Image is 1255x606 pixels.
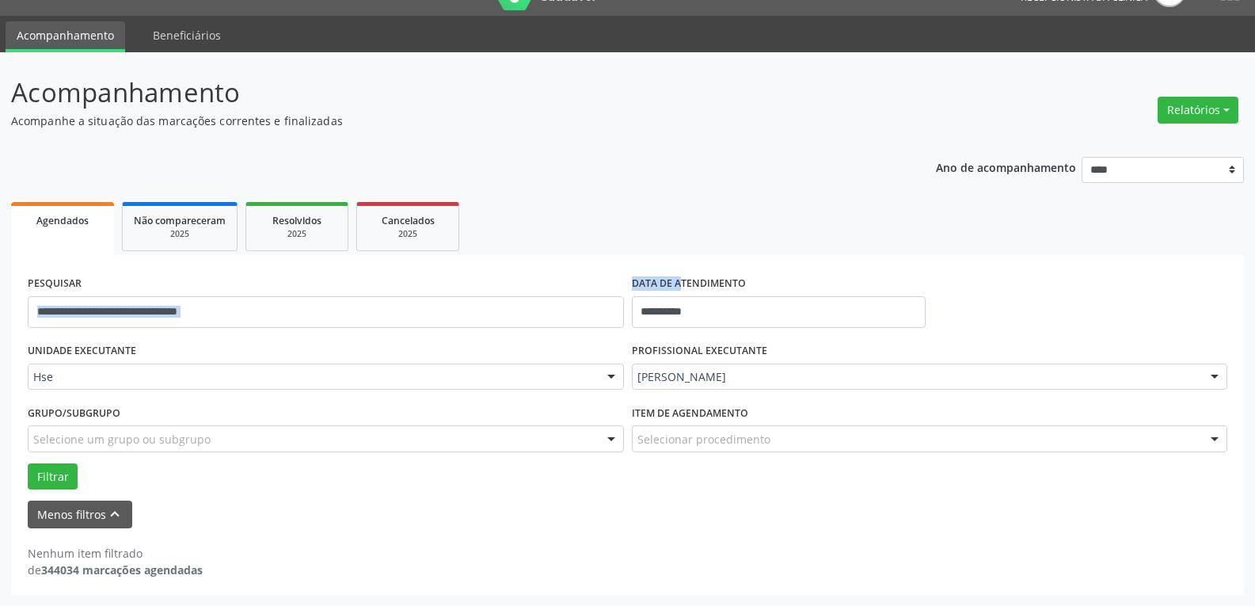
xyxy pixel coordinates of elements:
span: Hse [33,369,591,385]
strong: 344034 marcações agendadas [41,562,203,577]
div: 2025 [134,228,226,240]
label: UNIDADE EXECUTANTE [28,339,136,364]
button: Filtrar [28,463,78,490]
span: Selecionar procedimento [637,431,770,448]
button: Relatórios [1158,97,1238,124]
div: de [28,562,203,578]
span: [PERSON_NAME] [637,369,1196,385]
p: Ano de acompanhamento [936,157,1076,177]
label: DATA DE ATENDIMENTO [632,272,746,296]
label: PROFISSIONAL EXECUTANTE [632,339,767,364]
label: Grupo/Subgrupo [28,401,120,425]
button: Menos filtroskeyboard_arrow_up [28,501,132,528]
label: PESQUISAR [28,272,82,296]
span: Cancelados [382,214,435,227]
div: Nenhum item filtrado [28,545,203,562]
span: Selecione um grupo ou subgrupo [33,431,211,448]
span: Resolvidos [272,214,321,227]
label: Item de agendamento [632,401,748,425]
div: 2025 [368,228,447,240]
p: Acompanhamento [11,73,874,112]
span: Agendados [36,214,89,227]
a: Beneficiários [142,21,232,49]
span: Não compareceram [134,214,226,227]
div: 2025 [257,228,337,240]
p: Acompanhe a situação das marcações correntes e finalizadas [11,112,874,129]
i: keyboard_arrow_up [106,505,124,523]
a: Acompanhamento [6,21,125,52]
